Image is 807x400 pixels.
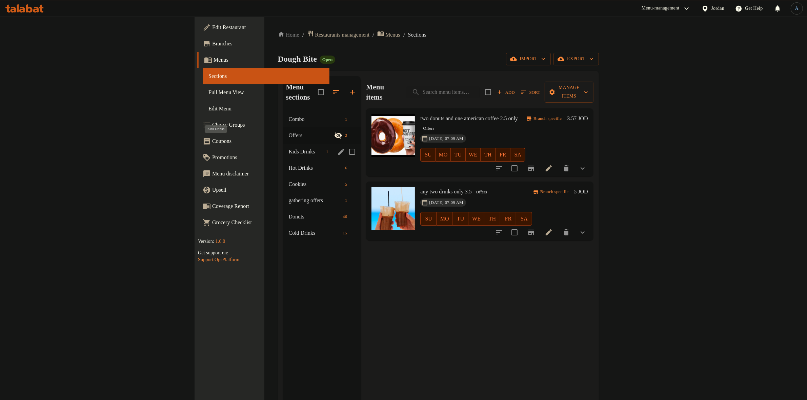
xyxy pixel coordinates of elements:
[198,257,239,262] a: Support.OpsPlatform
[453,150,463,160] span: TU
[545,228,553,236] a: Edit menu item
[208,72,324,80] span: Sections
[420,125,437,132] span: Offers
[283,176,361,192] div: Cookies5
[538,189,571,195] span: Branch specific
[497,88,515,96] span: Add
[366,82,398,102] h2: Menu items
[212,170,324,178] span: Menu disclaimer
[216,239,225,244] span: 1.0.0
[491,224,507,240] button: sort-choices
[520,87,542,98] button: Sort
[507,161,522,175] span: Select to update
[214,56,324,64] span: Menus
[510,148,525,162] button: SA
[278,30,599,39] nav: breadcrumb
[423,150,433,160] span: SU
[500,212,516,226] button: FR
[385,31,400,39] span: Menus
[283,127,361,144] div: Offers2
[484,212,500,226] button: TH
[507,225,522,239] span: Select to update
[289,148,323,156] span: Kids Drinks
[481,85,495,99] span: Select section
[197,52,329,68] a: Menus
[420,115,518,121] span: two donuts and one american coffee 2.5 only
[342,116,350,123] span: 1
[212,202,324,210] span: Coverage Report
[483,150,493,160] span: TH
[289,164,342,172] span: Hot Drinks
[579,164,587,172] svg: Show Choices
[468,212,484,226] button: WE
[471,214,482,224] span: WE
[491,160,507,176] button: sort-choices
[420,148,436,162] button: SU
[342,181,350,188] span: 5
[372,31,375,39] li: /
[198,250,228,255] span: Get support on:
[567,114,588,123] h6: 3.57 JOD
[289,229,340,237] span: Cold Drinks
[420,189,472,194] span: any two drinks only 3.5
[344,84,361,100] button: Add section
[426,199,466,206] span: [DATE] 07:09 AM
[523,160,539,176] button: Branch-specific-item
[289,213,340,221] div: Donuts
[197,19,329,36] a: Edit Restaurant
[795,5,799,12] span: A
[283,144,361,160] div: Kids Drinks1edit
[511,55,545,63] span: import
[574,187,588,196] h6: 5 JOD
[212,121,324,129] span: Choice Groups
[371,114,415,157] img: two donuts and one american coffee 2.5 only
[513,150,523,160] span: SA
[558,160,574,176] button: delete
[212,153,324,162] span: Promotions
[506,53,551,65] button: import
[517,87,545,98] span: Sort items
[473,188,490,196] span: Offers
[466,148,481,162] button: WE
[197,214,329,231] a: Grocery Checklist
[342,164,350,172] div: items
[545,164,553,172] a: Edit menu item
[420,124,437,132] div: Offers
[342,180,350,188] div: items
[342,165,350,171] span: 6
[197,117,329,133] a: Choice Groups
[574,160,591,176] button: show more
[289,180,342,188] span: Cookies
[289,115,342,123] span: Combo
[307,30,369,39] a: Restaurants management
[314,85,328,99] span: Select all sections
[315,31,369,39] span: Restaurants management
[289,131,334,140] span: Offers
[197,133,329,149] a: Coupons
[711,5,725,12] div: Jordan
[212,218,324,227] span: Grocery Checklist
[340,230,350,236] span: 15
[574,224,591,240] button: show more
[208,88,324,97] span: Full Menu View
[408,31,426,39] span: Sections
[342,132,350,139] span: 2
[439,214,450,224] span: MO
[203,84,329,101] a: Full Menu View
[342,197,350,204] span: 1
[289,196,342,205] span: gathering offers
[283,111,361,127] div: Combo1
[558,224,574,240] button: delete
[438,150,448,160] span: MO
[503,214,513,224] span: FR
[426,135,466,142] span: [DATE] 07:09 AM
[340,229,350,237] div: items
[323,149,331,155] span: 1
[377,30,400,39] a: Menus
[283,192,361,209] div: gathering offers1
[579,228,587,236] svg: Show Choices
[336,147,346,157] button: edit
